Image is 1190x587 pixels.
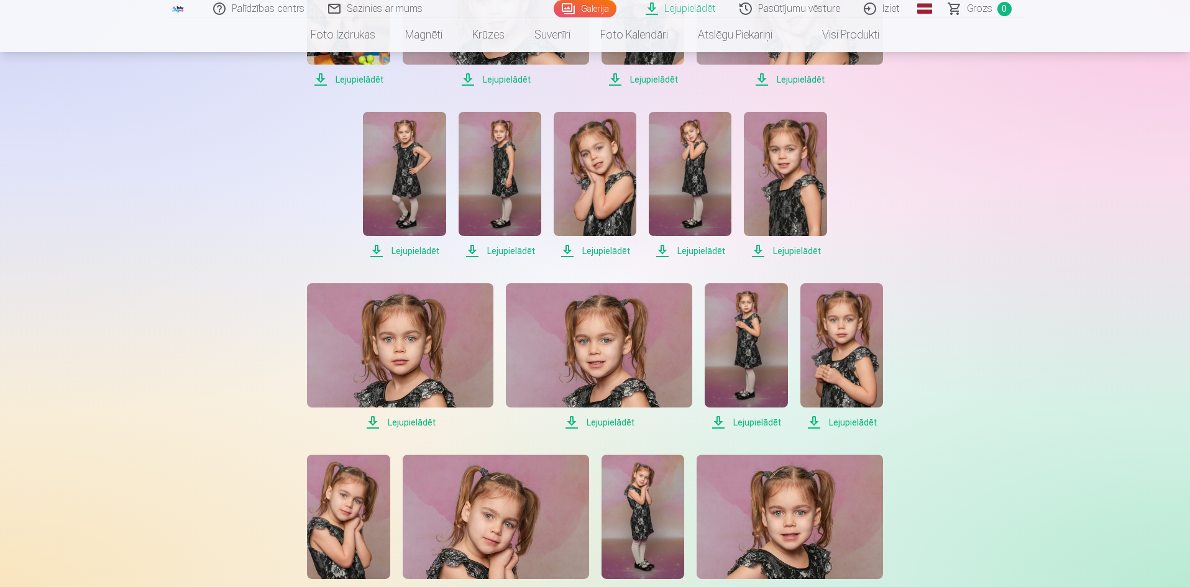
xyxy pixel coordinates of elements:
span: Lejupielādēt [649,243,731,258]
a: Atslēgu piekariņi [683,17,787,52]
span: Lejupielādēt [744,243,826,258]
a: Magnēti [390,17,457,52]
span: Lejupielādēt [506,415,692,430]
a: Foto kalendāri [585,17,683,52]
span: Lejupielādēt [459,243,541,258]
span: Lejupielādēt [602,72,684,87]
a: Lejupielādēt [506,283,692,430]
a: Krūzes [457,17,519,52]
a: Suvenīri [519,17,585,52]
span: Lejupielādēt [800,415,883,430]
img: /fa1 [172,5,185,12]
span: Lejupielādēt [554,243,636,258]
a: Lejupielādēt [307,283,493,430]
a: Visi produkti [787,17,894,52]
a: Lejupielādēt [363,112,446,258]
a: Foto izdrukas [296,17,390,52]
a: Lejupielādēt [459,112,541,258]
span: Lejupielādēt [307,72,390,87]
a: Lejupielādēt [800,283,883,430]
span: Lejupielādēt [363,243,446,258]
a: Lejupielādēt [705,283,787,430]
span: Lejupielādēt [705,415,787,430]
span: Lejupielādēt [307,415,493,430]
span: 0 [997,2,1012,16]
a: Lejupielādēt [554,112,636,258]
a: Lejupielādēt [744,112,826,258]
span: Grozs [967,1,992,16]
span: Lejupielādēt [403,72,589,87]
a: Lejupielādēt [649,112,731,258]
span: Lejupielādēt [697,72,883,87]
